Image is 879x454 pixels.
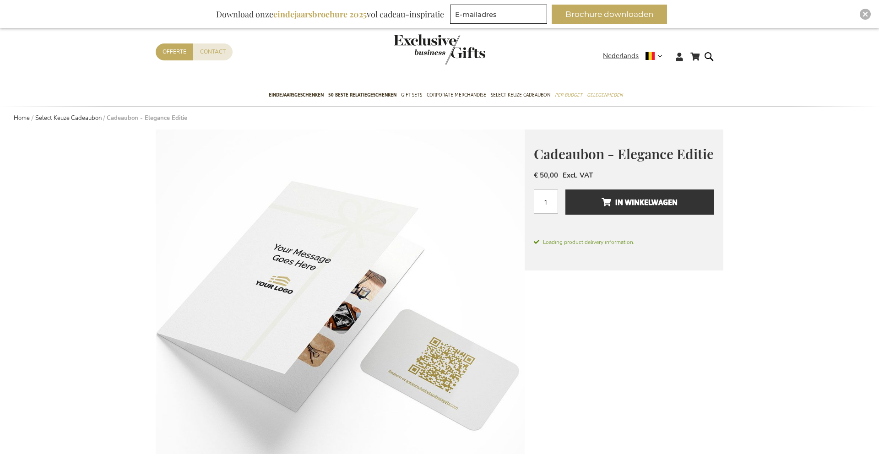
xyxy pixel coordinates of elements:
[534,189,558,214] input: Aantal
[587,90,623,100] span: Gelegenheden
[450,5,550,27] form: marketing offers and promotions
[860,9,871,20] div: Close
[427,90,486,100] span: Corporate Merchandise
[14,114,30,122] a: Home
[450,5,547,24] input: E-mailadres
[193,43,233,60] a: Contact
[603,51,668,61] div: Nederlands
[552,5,667,24] button: Brochure downloaden
[534,238,714,246] span: Loading product delivery information.
[565,189,714,215] button: In Winkelwagen
[863,11,868,17] img: Close
[491,90,550,100] span: Select Keuze Cadeaubon
[212,5,448,24] div: Download onze vol cadeau-inspiratie
[394,34,485,65] img: Exclusive Business gifts logo
[602,195,678,210] span: In Winkelwagen
[269,90,324,100] span: Eindejaarsgeschenken
[534,171,558,180] span: € 50,00
[156,43,193,60] a: Offerte
[107,114,187,122] strong: Cadeaubon - Elegance Editie
[603,51,639,61] span: Nederlands
[534,145,714,163] span: Cadeaubon - Elegance Editie
[35,114,102,122] a: Select Keuze Cadeaubon
[328,90,396,100] span: 50 beste relatiegeschenken
[563,171,593,180] span: Excl. VAT
[394,34,439,65] a: store logo
[273,9,367,20] b: eindejaarsbrochure 2025
[401,90,422,100] span: Gift Sets
[555,90,582,100] span: Per Budget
